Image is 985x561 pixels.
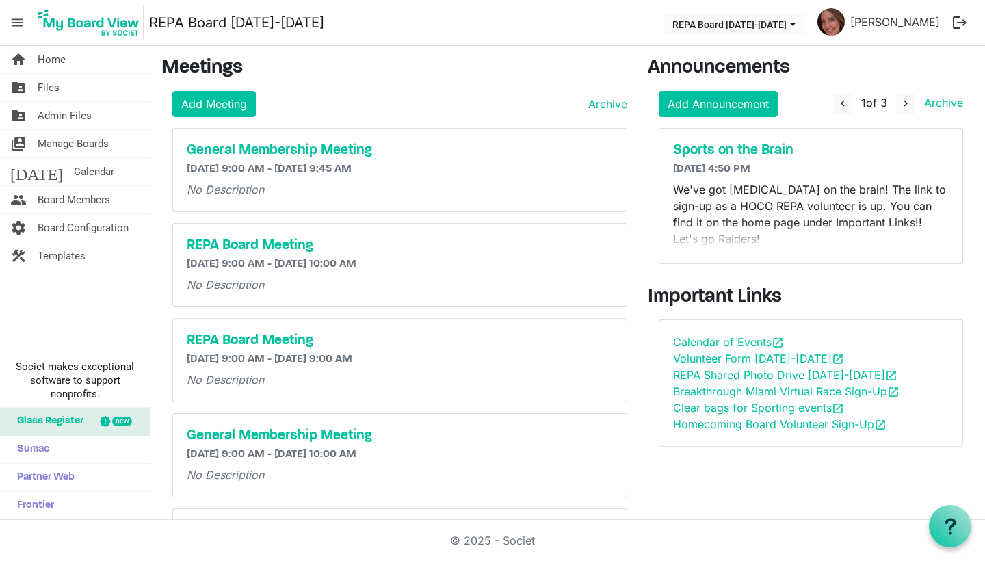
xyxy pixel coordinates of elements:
[187,332,613,349] a: REPA Board Meeting
[919,96,963,109] a: Archive
[945,8,974,37] button: logout
[673,164,750,174] span: [DATE] 4:50 PM
[837,97,849,109] span: navigate_before
[887,386,899,398] span: open_in_new
[149,9,324,36] a: REPA Board [DATE]-[DATE]
[161,57,627,80] h3: Meetings
[10,102,27,129] span: folder_shared
[187,428,613,444] a: General Membership Meeting
[112,417,132,426] div: new
[673,352,844,365] a: Volunteer Form [DATE]-[DATE]open_in_new
[817,8,845,36] img: aLB5LVcGR_PCCk3EizaQzfhNfgALuioOsRVbMr9Zq1CLdFVQUAcRzChDQbMFezouKt6echON3eNsO59P8s_Ojg_thumb.png
[187,467,613,483] p: No Description
[187,258,613,271] h6: [DATE] 9:00 AM - [DATE] 10:00 AM
[832,353,844,365] span: open_in_new
[4,10,30,36] span: menu
[845,8,945,36] a: [PERSON_NAME]
[187,448,613,461] h6: [DATE] 9:00 AM - [DATE] 10:00 AM
[10,242,27,270] span: construction
[10,492,54,519] span: Frontier
[10,214,27,242] span: settings
[874,419,886,431] span: open_in_new
[38,214,129,242] span: Board Configuration
[10,130,27,157] span: switch_account
[10,408,83,435] span: Glass Register
[673,384,899,398] a: Breakthrough Miami Virtual Race Sign-Upopen_in_new
[673,142,949,159] a: Sports on the Brain
[861,96,866,109] span: 1
[187,237,613,254] a: REPA Board Meeting
[772,337,784,349] span: open_in_new
[10,158,63,185] span: [DATE]
[34,5,144,40] img: My Board View Logo
[10,464,75,491] span: Partner Web
[74,158,114,185] span: Calendar
[648,286,975,309] h3: Important Links
[673,181,949,247] p: We've got [MEDICAL_DATA] on the brain! The link to sign-up as a HOCO REPA volunteer is up. You ca...
[659,91,778,117] a: Add Announcement
[673,335,784,349] a: Calendar of Eventsopen_in_new
[38,102,92,129] span: Admin Files
[450,534,535,547] a: © 2025 - Societ
[833,94,852,114] button: navigate_before
[10,46,27,73] span: home
[583,96,627,112] a: Archive
[885,369,897,382] span: open_in_new
[187,142,613,159] a: General Membership Meeting
[187,163,613,176] h6: [DATE] 9:00 AM - [DATE] 9:45 AM
[10,74,27,101] span: folder_shared
[673,417,886,431] a: Homecoming Board Volunteer Sign-Upopen_in_new
[10,436,49,463] span: Sumac
[673,368,897,382] a: REPA Shared Photo Drive [DATE]-[DATE]open_in_new
[38,130,109,157] span: Manage Boards
[832,402,844,415] span: open_in_new
[648,57,975,80] h3: Announcements
[187,371,613,388] p: No Description
[10,186,27,213] span: people
[664,14,804,34] button: REPA Board 2025-2026 dropdownbutton
[861,96,887,109] span: of 3
[38,186,110,213] span: Board Members
[172,91,256,117] a: Add Meeting
[673,401,844,415] a: Clear bags for Sporting eventsopen_in_new
[38,46,66,73] span: Home
[38,74,60,101] span: Files
[899,97,912,109] span: navigate_next
[187,181,613,198] p: No Description
[896,94,915,114] button: navigate_next
[6,360,144,401] span: Societ makes exceptional software to support nonprofits.
[34,5,149,40] a: My Board View Logo
[187,353,613,366] h6: [DATE] 9:00 AM - [DATE] 9:00 AM
[38,242,86,270] span: Templates
[187,276,613,293] p: No Description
